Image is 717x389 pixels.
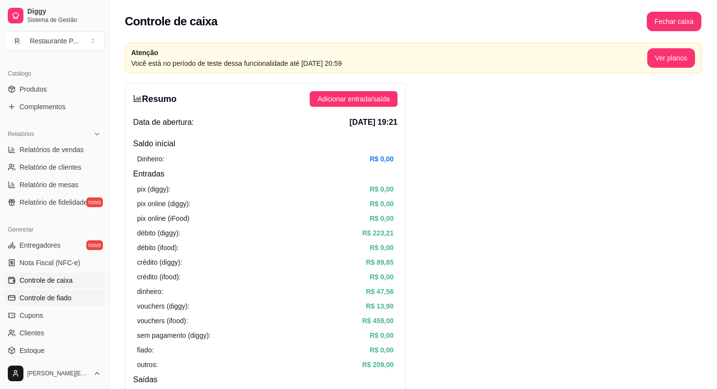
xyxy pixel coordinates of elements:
[318,94,390,104] span: Adicionar entrada/saída
[125,14,218,29] h2: Controle de caixa
[4,308,105,323] a: Cupons
[4,4,105,27] a: DiggySistema de Gestão
[20,102,65,112] span: Complementos
[370,330,394,341] article: R$ 0,00
[370,345,394,355] article: R$ 0,00
[20,275,73,285] span: Controle de caixa
[27,7,101,16] span: Diggy
[133,92,177,106] h3: Resumo
[4,31,105,51] button: Select a team
[4,177,105,193] a: Relatório de mesas
[362,228,394,238] article: R$ 223,21
[137,286,163,297] article: dinheiro:
[370,272,394,282] article: R$ 0,00
[310,91,398,107] button: Adicionar entrada/saída
[370,242,394,253] article: R$ 0,00
[4,343,105,358] a: Estoque
[137,272,180,282] article: crédito (ifood):
[4,194,105,210] a: Relatório de fidelidadenovo
[4,142,105,157] a: Relatórios de vendas
[20,346,44,355] span: Estoque
[370,184,394,194] article: R$ 0,00
[4,362,105,385] button: [PERSON_NAME][EMAIL_ADDRESS][DOMAIN_NAME]
[133,138,398,150] h4: Saldo inícial
[4,81,105,97] a: Produtos
[20,84,47,94] span: Produtos
[133,94,142,103] span: bar-chart
[4,325,105,341] a: Clientes
[4,66,105,81] div: Catálogo
[133,374,398,386] h4: Saídas
[137,301,189,311] article: vouchers (diggy):
[366,257,394,268] article: R$ 89,85
[4,290,105,306] a: Controle de fiado
[137,198,191,209] article: pix online (diggy):
[27,16,101,24] span: Sistema de Gestão
[137,154,164,164] article: Dinheiro:
[137,184,170,194] article: pix (diggy):
[366,286,394,297] article: R$ 47,56
[370,213,394,224] article: R$ 0,00
[366,301,394,311] article: R$ 13,90
[4,255,105,271] a: Nota Fiscal (NFC-e)
[137,330,211,341] article: sem pagamento (diggy):
[20,240,60,250] span: Entregadores
[133,168,398,180] h4: Entradas
[362,359,394,370] article: R$ 209,00
[20,311,43,320] span: Cupons
[647,54,695,62] a: Ver planos
[4,222,105,237] div: Gerenciar
[131,47,647,58] article: Atenção
[4,272,105,288] a: Controle de caixa
[20,180,79,190] span: Relatório de mesas
[137,242,179,253] article: débito (ifood):
[20,328,44,338] span: Clientes
[133,117,194,128] span: Data de abertura:
[20,258,80,268] span: Nota Fiscal (NFC-e)
[20,197,87,207] span: Relatório de fidelidade
[20,162,81,172] span: Relatório de clientes
[647,12,701,31] button: Fechar caixa
[4,237,105,253] a: Entregadoresnovo
[137,345,154,355] article: fiado:
[350,117,398,128] span: [DATE] 19:21
[4,159,105,175] a: Relatório de clientes
[647,48,695,68] button: Ver planos
[8,130,34,138] span: Relatórios
[20,145,84,155] span: Relatórios de vendas
[12,36,22,46] span: R
[137,315,188,326] article: vouchers (ifood):
[4,99,105,115] a: Complementos
[137,213,189,224] article: pix online (iFood)
[30,36,78,46] div: Restaurante P ...
[137,228,180,238] article: débito (diggy):
[27,370,89,377] span: [PERSON_NAME][EMAIL_ADDRESS][DOMAIN_NAME]
[131,58,647,69] article: Você está no período de teste dessa funcionalidade até [DATE] 20:59
[370,198,394,209] article: R$ 0,00
[362,315,394,326] article: R$ 459,00
[20,293,72,303] span: Controle de fiado
[370,154,394,164] article: R$ 0,00
[137,257,182,268] article: crédito (diggy):
[137,359,158,370] article: outros:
